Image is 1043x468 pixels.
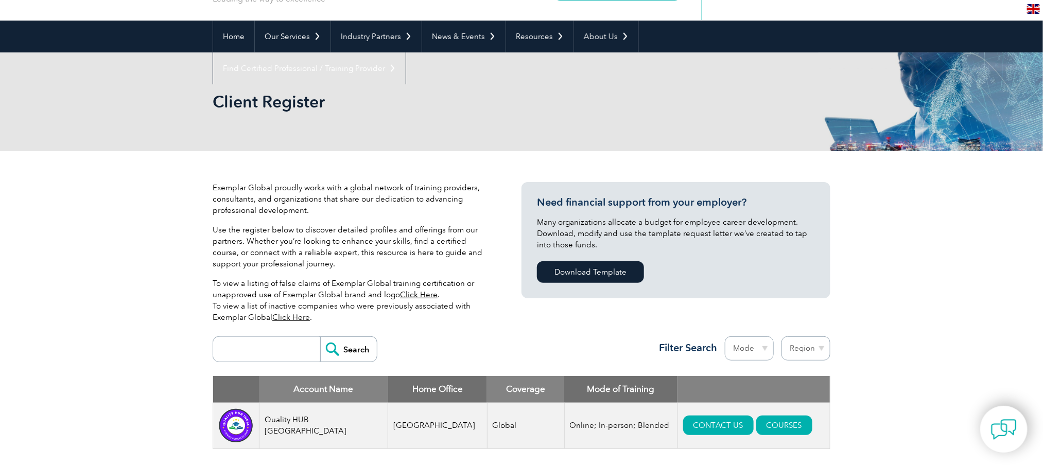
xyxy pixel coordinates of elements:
a: News & Events [422,21,506,52]
th: : activate to sort column ascending [677,376,830,403]
a: Our Services [255,21,331,52]
h3: Filter Search [653,341,717,354]
a: Click Here [400,290,438,299]
th: Coverage: activate to sort column ascending [487,376,564,403]
a: Industry Partners [331,21,422,52]
a: Download Template [537,261,644,283]
a: Click Here [272,313,310,322]
p: Exemplar Global proudly works with a global network of training providers, consultants, and organ... [213,182,491,216]
a: CONTACT US [683,416,754,435]
a: About Us [574,21,638,52]
a: Home [213,21,254,52]
td: [GEOGRAPHIC_DATA] [388,403,488,449]
td: Online; In-person; Blended [564,403,677,449]
p: To view a listing of false claims of Exemplar Global training certification or unapproved use of ... [213,278,491,323]
img: en [1027,4,1040,14]
th: Account Name: activate to sort column descending [259,376,388,403]
td: Global [487,403,564,449]
h3: Need financial support from your employer? [537,196,815,209]
img: contact-chat.png [991,417,1017,442]
a: COURSES [756,416,812,435]
a: Resources [506,21,573,52]
p: Use the register below to discover detailed profiles and offerings from our partners. Whether you... [213,224,491,269]
img: 1f5f17b3-71f2-ef11-be21-002248955c5a-logo.png [218,408,254,443]
a: Find Certified Professional / Training Provider [213,52,406,84]
input: Search [320,337,377,362]
p: Many organizations allocate a budget for employee career development. Download, modify and use th... [537,217,815,250]
h2: Client Register [213,94,645,110]
th: Mode of Training: activate to sort column ascending [564,376,677,403]
th: Home Office: activate to sort column ascending [388,376,488,403]
td: Quality HUB [GEOGRAPHIC_DATA] [259,403,388,449]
